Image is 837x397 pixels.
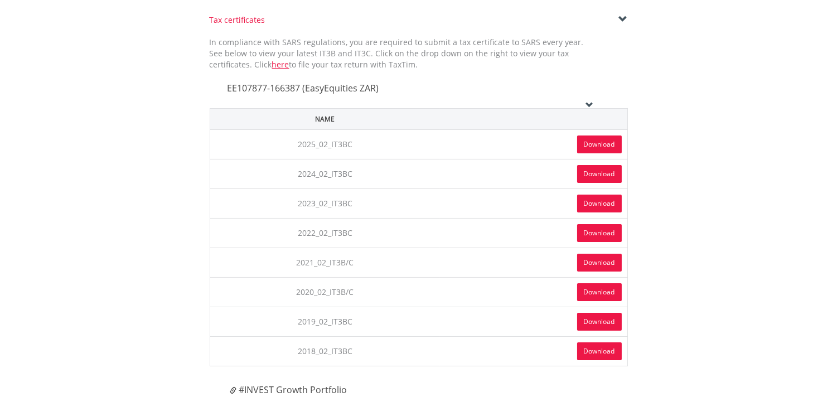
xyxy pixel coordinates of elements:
span: EE107877-166387 (EasyEquities ZAR) [227,82,379,94]
a: here [272,59,289,70]
td: 2018_02_IT3BC [210,336,440,366]
a: Download [577,165,622,183]
a: Download [577,313,622,331]
td: 2022_02_IT3BC [210,218,440,248]
a: Download [577,195,622,212]
a: Download [577,135,622,153]
a: Download [577,342,622,360]
span: #INVEST Growth Portfolio [239,384,347,396]
a: Download [577,283,622,301]
td: 2024_02_IT3BC [210,159,440,188]
a: Download [577,224,622,242]
a: Download [577,254,622,272]
td: 2019_02_IT3BC [210,307,440,336]
td: 2023_02_IT3BC [210,188,440,218]
span: Click to file your tax return with TaxTim. [255,59,418,70]
th: Name [210,108,440,129]
td: 2021_02_IT3B/C [210,248,440,277]
td: 2025_02_IT3BC [210,129,440,159]
span: In compliance with SARS regulations, you are required to submit a tax certificate to SARS every y... [210,37,584,70]
div: Tax certificates [210,14,628,26]
td: 2020_02_IT3B/C [210,277,440,307]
